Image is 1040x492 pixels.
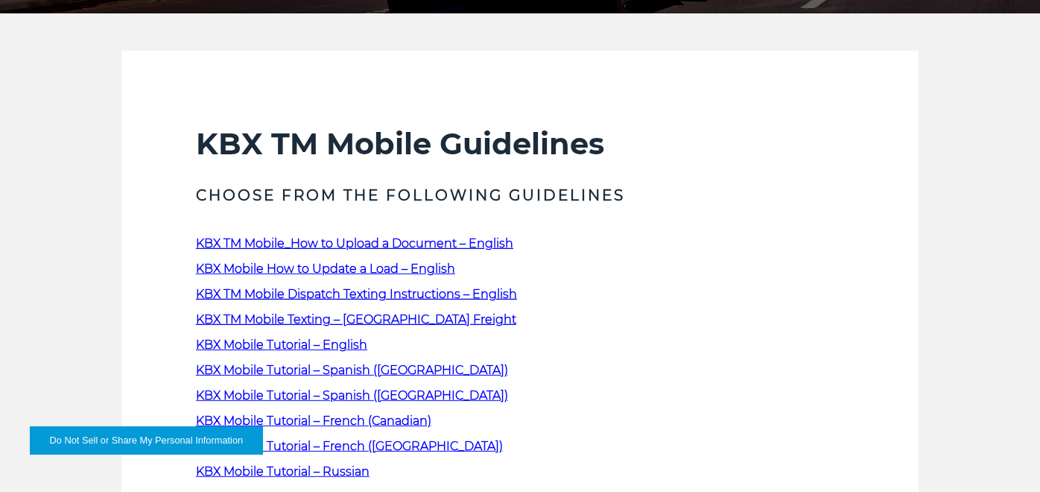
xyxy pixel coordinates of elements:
h3: Choose from the following guidelines [196,185,844,206]
button: Do Not Sell or Share My Personal Information [30,426,263,455]
a: KBX Mobile Tutorial – Spanish ([GEOGRAPHIC_DATA]) [196,388,508,403]
a: KBX Mobile Tutorial – English [196,338,367,352]
a: KBX Mobile Tutorial – Russian [196,464,370,479]
a: KBX TM Mobile_How to Upload a Document – English [196,236,513,250]
a: KBX Mobile Tutorial – French ([GEOGRAPHIC_DATA]) [196,439,503,453]
h2: KBX TM Mobile Guidelines [196,125,844,163]
a: KBX TM Mobile Texting – [GEOGRAPHIC_DATA] Freight [196,312,516,327]
a: KBX Mobile Tutorial – Spanish ([GEOGRAPHIC_DATA]) [196,363,508,377]
a: KBX Mobile How to Update a Load – English [196,262,455,276]
a: KBX TM Mobile Dispatch Texting Instructions – English [196,287,517,301]
a: KBX Mobile Tutorial – French (Canadian) [196,414,431,428]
